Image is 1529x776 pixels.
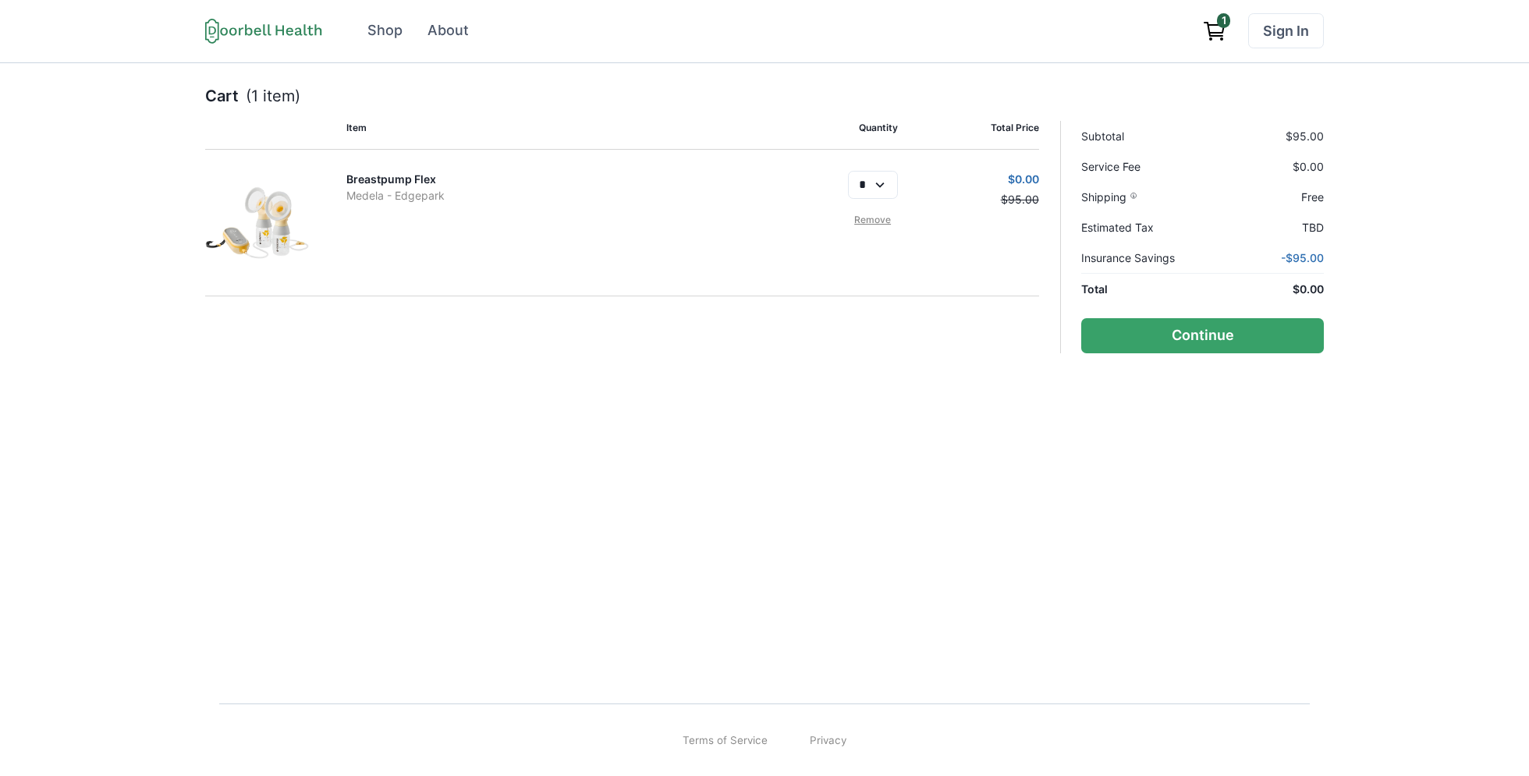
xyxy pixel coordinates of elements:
[1210,158,1324,175] p: $0.00
[205,84,239,108] p: Cart
[848,213,898,227] a: Remove
[246,84,300,108] p: (1 item)
[346,187,756,204] p: Medela - Edgepark
[346,172,436,186] a: Breastpump Flex
[1081,250,1195,266] p: Insurance Savings
[1248,13,1324,48] a: Sign In
[770,121,897,135] p: Quantity
[346,121,756,135] p: Item
[848,171,898,199] select: Select quantity
[1195,13,1234,48] a: View cart
[357,13,413,48] a: Shop
[417,13,479,48] a: About
[912,191,1039,207] p: $95.00
[912,171,1039,187] p: $0.00
[1081,219,1195,236] p: Estimated Tax
[1210,128,1324,144] p: $95.00
[1081,128,1195,144] p: Subtotal
[205,171,309,275] img: wu1ofuyzz2pb86d2jgprv8htehmy
[683,732,768,748] a: Terms of Service
[1281,250,1324,266] p: - $95.00
[1217,13,1230,27] span: 1
[427,20,469,41] div: About
[1081,281,1195,297] p: Total
[1210,189,1324,205] p: Free
[367,20,403,41] div: Shop
[1210,219,1324,236] p: TBD
[1081,158,1195,175] p: Service Fee
[1210,281,1324,297] p: $0.00
[1081,189,1126,205] span: Shipping
[1081,318,1323,353] button: Continue
[810,732,846,748] a: Privacy
[912,121,1039,135] p: Total Price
